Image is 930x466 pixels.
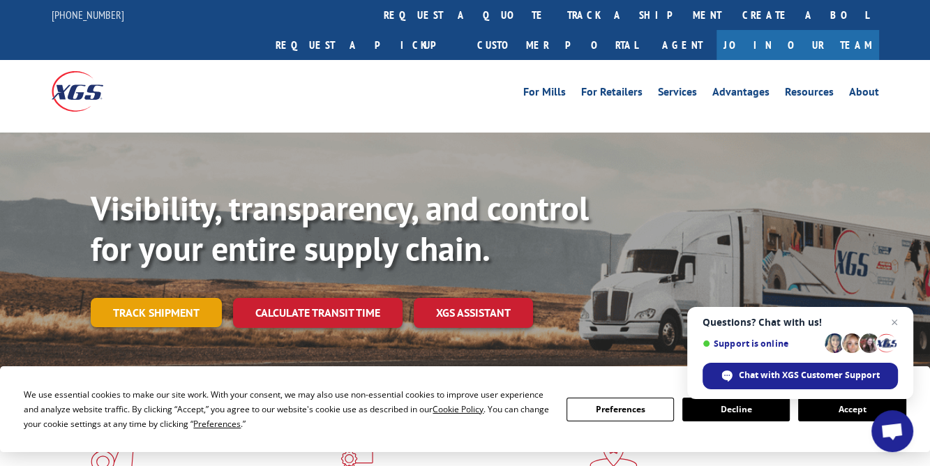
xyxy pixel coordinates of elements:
button: Accept [798,398,906,421]
a: Services [658,87,697,102]
a: Track shipment [91,298,222,327]
a: XGS ASSISTANT [414,298,533,328]
a: Resources [785,87,834,102]
button: Decline [682,398,790,421]
a: [PHONE_NUMBER] [52,8,124,22]
div: We use essential cookies to make our site work. With your consent, we may also use non-essential ... [24,387,549,431]
span: Questions? Chat with us! [703,317,898,328]
button: Preferences [567,398,674,421]
a: Request a pickup [265,30,467,60]
a: About [849,87,879,102]
a: For Retailers [581,87,643,102]
div: Open chat [871,410,913,452]
span: Support is online [703,338,820,349]
span: Preferences [193,418,241,430]
a: Join Our Team [717,30,879,60]
a: Customer Portal [467,30,648,60]
a: Agent [648,30,717,60]
span: Close chat [886,314,903,331]
div: Chat with XGS Customer Support [703,363,898,389]
span: Chat with XGS Customer Support [739,369,880,382]
a: For Mills [523,87,566,102]
a: Advantages [712,87,770,102]
span: Cookie Policy [433,403,483,415]
a: Calculate transit time [233,298,403,328]
b: Visibility, transparency, and control for your entire supply chain. [91,186,589,270]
